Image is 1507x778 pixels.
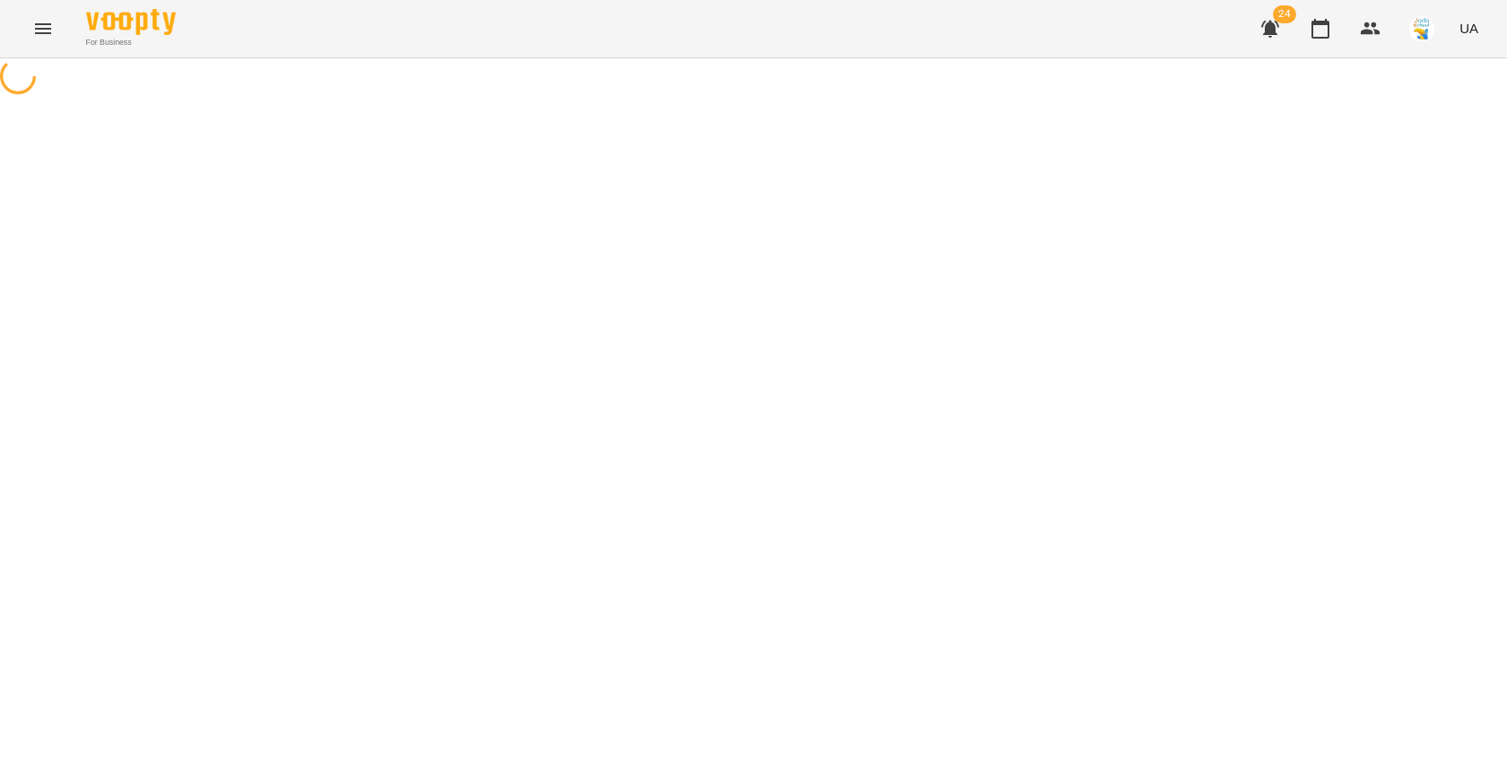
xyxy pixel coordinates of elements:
button: UA [1452,12,1485,45]
img: 38072b7c2e4bcea27148e267c0c485b2.jpg [1409,16,1434,41]
button: Menu [22,7,65,50]
span: For Business [86,37,176,48]
span: 24 [1273,5,1296,23]
span: UA [1459,19,1478,38]
img: Voopty Logo [86,9,176,35]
